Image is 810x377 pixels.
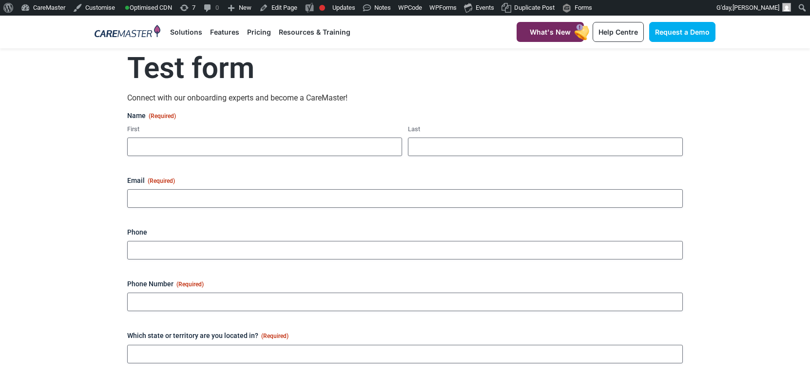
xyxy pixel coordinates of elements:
[127,125,402,134] label: First
[530,28,571,36] span: What's New
[95,25,160,40] img: CareMaster Logo
[733,4,779,11] span: [PERSON_NAME]
[127,52,683,84] h1: Test form
[170,16,493,48] nav: Menu
[127,331,683,340] label: Which state or territory are you located in?
[408,125,683,134] label: Last
[517,22,584,42] a: What's New
[247,16,271,48] a: Pricing
[127,176,683,185] label: Email
[170,16,202,48] a: Solutions
[261,333,289,339] span: (Required)
[319,5,325,11] div: Focus keyphrase not set
[176,281,204,288] span: (Required)
[210,16,239,48] a: Features
[593,22,644,42] a: Help Centre
[127,92,683,104] p: Connect with our onboarding experts and become a CareMaster!
[649,22,715,42] a: Request a Demo
[149,113,176,119] span: (Required)
[655,28,710,36] span: Request a Demo
[598,28,638,36] span: Help Centre
[127,279,683,289] label: Phone Number
[127,111,176,120] legend: Name
[127,227,683,237] label: Phone
[148,178,175,184] span: (Required)
[279,16,350,48] a: Resources & Training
